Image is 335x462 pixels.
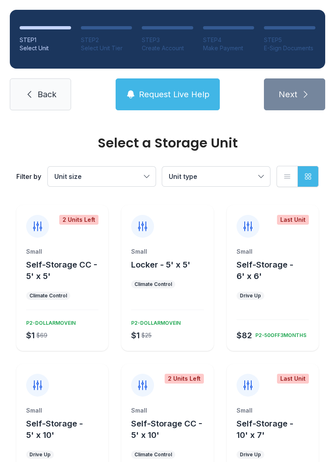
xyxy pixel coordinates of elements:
span: Request Live Help [139,89,210,100]
div: Small [26,248,98,256]
div: Drive Up [240,292,261,299]
div: STEP 1 [20,36,71,44]
span: Self-Storage - 6' x 6' [237,260,293,281]
div: STEP 4 [203,36,255,44]
span: Unit size [54,172,82,181]
div: P2-50OFF3MONTHS [252,329,306,339]
div: 2 Units Left [59,215,98,225]
button: Self-Storage - 6' x 6' [237,259,315,282]
div: P2-DOLLARMOVEIN [23,317,76,326]
div: Make Payment [203,44,255,52]
div: $82 [237,330,252,341]
span: Self-Storage - 10' x 7' [237,419,293,440]
span: Self-Storage CC - 5' x 10' [131,419,202,440]
div: 2 Units Left [165,374,204,384]
div: Small [26,406,98,415]
button: Unit type [162,167,270,186]
div: Select a Storage Unit [16,136,319,150]
span: Self-Storage CC - 5' x 5' [26,260,97,281]
span: Next [279,89,297,100]
div: Drive Up [29,451,51,458]
div: E-Sign Documents [264,44,315,52]
button: Self-Storage CC - 5' x 10' [131,418,210,441]
div: Last Unit [277,215,309,225]
button: Self-Storage - 10' x 7' [237,418,315,441]
div: Small [131,248,203,256]
button: Locker - 5' x 5' [131,259,190,270]
button: Self-Storage - 5' x 10' [26,418,105,441]
div: Select Unit [20,44,71,52]
button: Self-Storage CC - 5' x 5' [26,259,105,282]
div: $25 [141,331,152,339]
div: Drive Up [240,451,261,458]
div: $1 [131,330,140,341]
span: Unit type [169,172,197,181]
div: $69 [36,331,47,339]
div: Last Unit [277,374,309,384]
div: P2-DOLLARMOVEIN [128,317,181,326]
div: Climate Control [29,292,67,299]
div: Select Unit Tier [81,44,132,52]
div: Filter by [16,172,41,181]
div: STEP 3 [142,36,193,44]
div: $1 [26,330,35,341]
div: Small [237,248,309,256]
div: STEP 5 [264,36,315,44]
span: Self-Storage - 5' x 10' [26,419,83,440]
div: STEP 2 [81,36,132,44]
span: Locker - 5' x 5' [131,260,190,270]
div: Climate Control [134,451,172,458]
div: Small [131,406,203,415]
button: Unit size [48,167,156,186]
div: Create Account [142,44,193,52]
span: Back [38,89,56,100]
div: Climate Control [134,281,172,288]
div: Small [237,406,309,415]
